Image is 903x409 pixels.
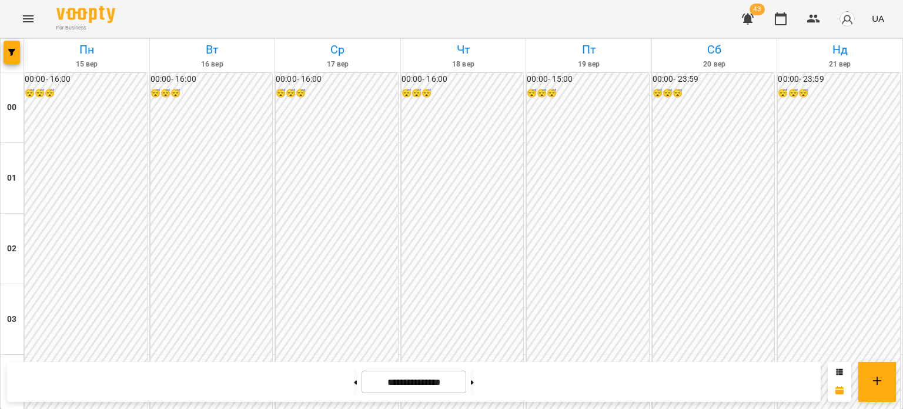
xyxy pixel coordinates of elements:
[527,73,649,86] h6: 00:00 - 15:00
[653,87,775,100] h6: 😴😴😴
[56,6,115,23] img: Voopty Logo
[779,41,901,59] h6: Нд
[778,87,900,100] h6: 😴😴😴
[778,73,900,86] h6: 00:00 - 23:59
[276,87,398,100] h6: 😴😴😴
[26,41,148,59] h6: Пн
[839,11,855,27] img: avatar_s.png
[653,73,775,86] h6: 00:00 - 23:59
[56,24,115,32] span: For Business
[402,87,524,100] h6: 😴😴😴
[277,59,399,70] h6: 17 вер
[276,73,398,86] h6: 00:00 - 16:00
[872,12,884,25] span: UA
[402,73,524,86] h6: 00:00 - 16:00
[7,172,16,185] h6: 01
[528,59,650,70] h6: 19 вер
[14,5,42,33] button: Menu
[152,41,273,59] h6: Вт
[150,73,273,86] h6: 00:00 - 16:00
[654,41,775,59] h6: Сб
[7,242,16,255] h6: 02
[150,87,273,100] h6: 😴😴😴
[26,59,148,70] h6: 15 вер
[25,87,147,100] h6: 😴😴😴
[152,59,273,70] h6: 16 вер
[277,41,399,59] h6: Ср
[867,8,889,29] button: UA
[25,73,147,86] h6: 00:00 - 16:00
[7,313,16,326] h6: 03
[779,59,901,70] h6: 21 вер
[403,41,524,59] h6: Чт
[527,87,649,100] h6: 😴😴😴
[750,4,765,15] span: 43
[528,41,650,59] h6: Пт
[403,59,524,70] h6: 18 вер
[654,59,775,70] h6: 20 вер
[7,101,16,114] h6: 00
